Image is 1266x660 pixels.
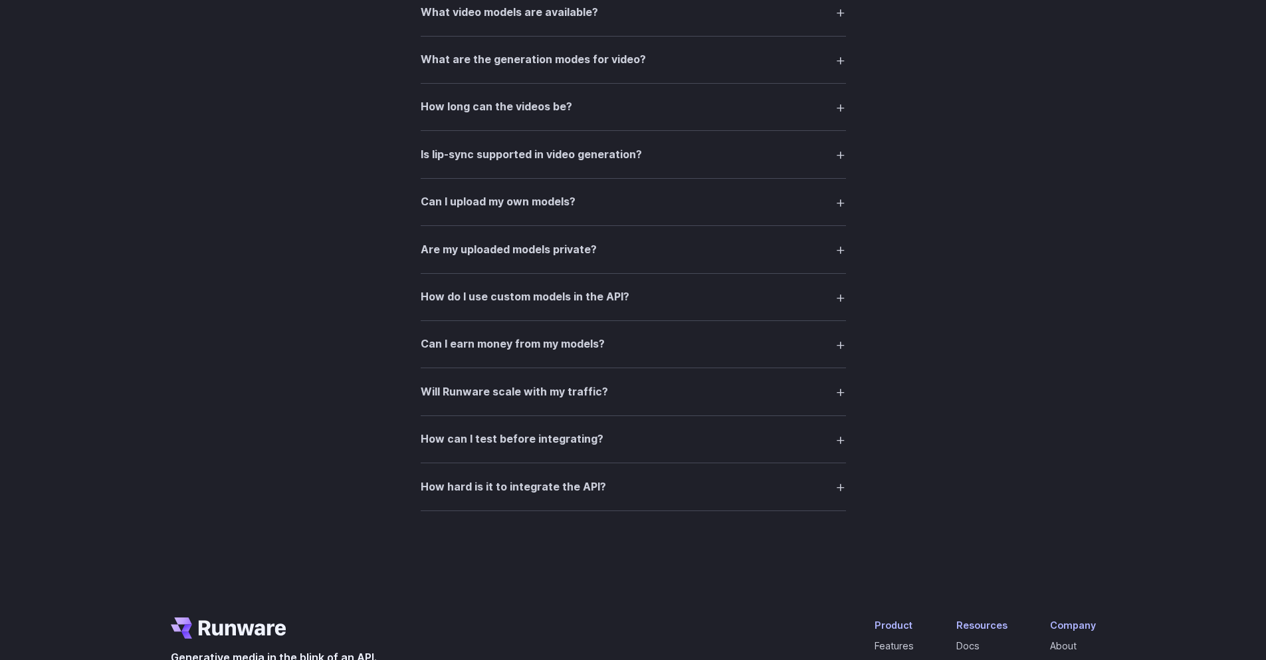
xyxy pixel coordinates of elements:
[1050,617,1096,633] div: Company
[956,640,980,651] a: Docs
[421,142,846,167] summary: Is lip-sync supported in video generation?
[421,288,629,306] h3: How do I use custom models in the API?
[1050,640,1077,651] a: About
[421,431,603,448] h3: How can I test before integrating?
[421,47,846,72] summary: What are the generation modes for video?
[421,384,608,401] h3: Will Runware scale with my traffic?
[421,146,642,164] h3: Is lip-sync supported in video generation?
[875,640,914,651] a: Features
[421,474,846,499] summary: How hard is it to integrate the API?
[421,284,846,310] summary: How do I use custom models in the API?
[421,332,846,357] summary: Can I earn money from my models?
[421,98,572,116] h3: How long can the videos be?
[421,51,646,68] h3: What are the generation modes for video?
[421,237,846,262] summary: Are my uploaded models private?
[421,189,846,215] summary: Can I upload my own models?
[421,241,597,259] h3: Are my uploaded models private?
[956,617,1007,633] div: Resources
[421,4,598,21] h3: What video models are available?
[171,617,286,639] a: Go to /
[875,617,914,633] div: Product
[421,193,576,211] h3: Can I upload my own models?
[421,94,846,120] summary: How long can the videos be?
[421,427,846,452] summary: How can I test before integrating?
[421,379,846,404] summary: Will Runware scale with my traffic?
[421,479,606,496] h3: How hard is it to integrate the API?
[421,336,605,353] h3: Can I earn money from my models?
